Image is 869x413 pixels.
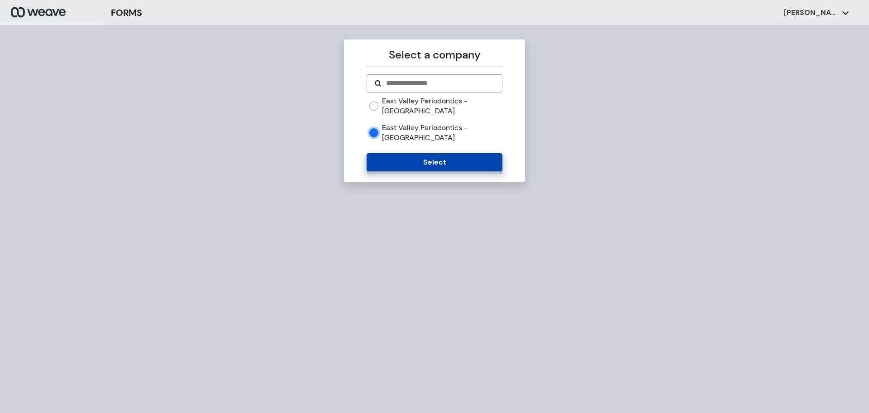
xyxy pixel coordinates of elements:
[784,8,838,18] p: [PERSON_NAME]
[382,96,502,116] label: East Valley Periodontics - [GEOGRAPHIC_DATA]
[385,78,494,89] input: Search
[111,6,142,19] h3: FORMS
[367,47,502,63] p: Select a company
[382,123,502,142] label: East Valley Periodontics - [GEOGRAPHIC_DATA]
[367,153,502,171] button: Select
